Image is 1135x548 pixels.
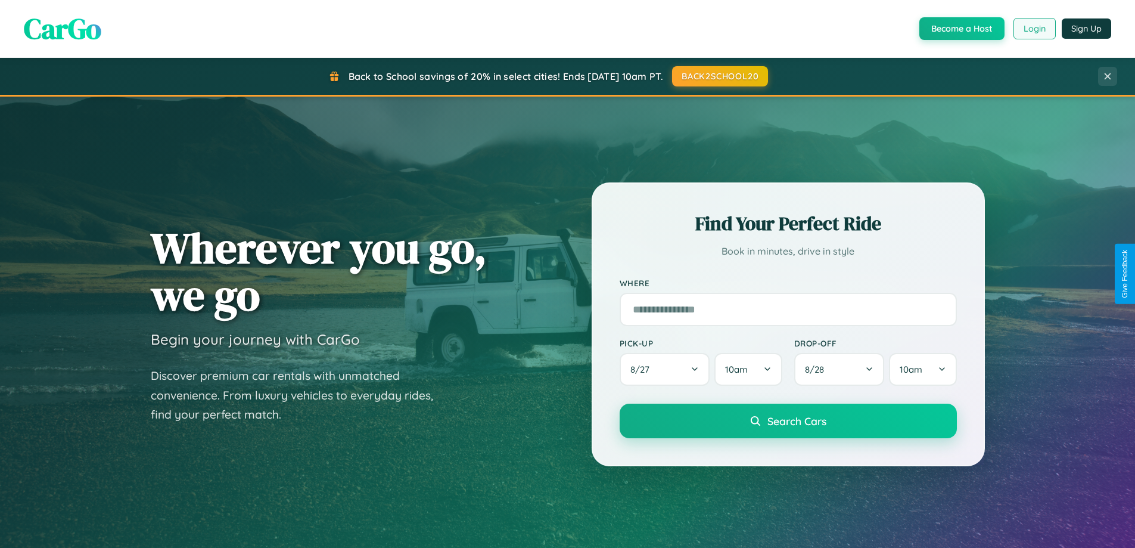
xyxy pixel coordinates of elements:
button: 10am [714,353,782,386]
span: 10am [900,364,922,375]
span: 10am [725,364,748,375]
button: Sign Up [1062,18,1111,39]
span: CarGo [24,9,101,48]
h2: Find Your Perfect Ride [620,210,957,237]
span: Back to School savings of 20% in select cities! Ends [DATE] 10am PT. [349,70,663,82]
div: Give Feedback [1121,250,1129,298]
button: 8/27 [620,353,710,386]
button: BACK2SCHOOL20 [672,66,768,86]
p: Discover premium car rentals with unmatched convenience. From luxury vehicles to everyday rides, ... [151,366,449,425]
button: Become a Host [919,17,1005,40]
button: 8/28 [794,353,885,386]
label: Where [620,278,957,288]
span: Search Cars [767,414,826,428]
label: Pick-up [620,338,782,348]
p: Book in minutes, drive in style [620,243,957,260]
label: Drop-off [794,338,957,348]
h3: Begin your journey with CarGo [151,330,360,348]
span: 8 / 28 [805,364,830,375]
button: Search Cars [620,404,957,438]
span: 8 / 27 [630,364,655,375]
button: 10am [889,353,956,386]
button: Login [1013,18,1056,39]
h1: Wherever you go, we go [151,224,487,318]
